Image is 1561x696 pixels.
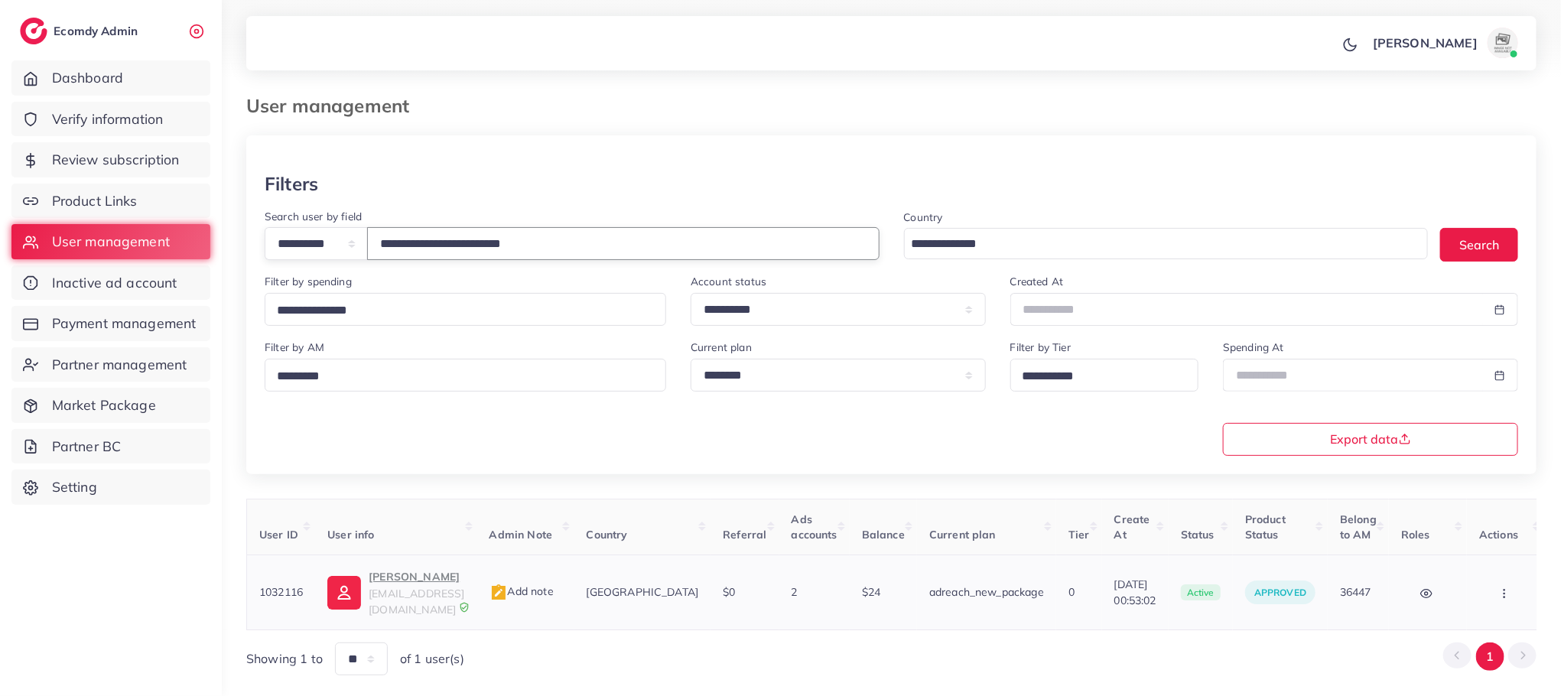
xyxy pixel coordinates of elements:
label: Account status [691,274,766,289]
a: Review subscription [11,142,210,177]
span: Verify information [52,109,164,129]
span: 36447 [1340,585,1371,599]
span: adreach_new_package [929,585,1044,599]
div: Search for option [265,293,666,326]
span: Product Links [52,191,138,211]
p: [PERSON_NAME] [1373,34,1478,52]
span: Tier [1068,528,1090,542]
span: Inactive ad account [52,273,177,293]
img: logo [20,18,47,44]
span: Admin Note [489,528,553,542]
ul: Pagination [1443,642,1537,671]
span: Roles [1401,528,1430,542]
a: Dashboard [11,60,210,96]
label: Spending At [1223,340,1284,355]
span: 1032116 [259,585,303,599]
span: $0 [723,585,735,599]
img: admin_note.cdd0b510.svg [489,584,508,602]
span: Balance [862,528,905,542]
span: Ads accounts [792,512,837,542]
a: [PERSON_NAME]avatar [1364,28,1524,58]
a: [PERSON_NAME][EMAIL_ADDRESS][DOMAIN_NAME] [327,568,464,617]
input: Search for option [272,299,646,323]
span: Country [587,528,628,542]
h2: Ecomdy Admin [54,24,141,38]
span: $24 [862,585,880,599]
span: 0 [1068,585,1075,599]
p: [PERSON_NAME] [369,568,464,586]
input: Search for option [272,365,646,389]
label: Search user by field [265,209,362,224]
h3: Filters [265,173,318,195]
a: Verify information [11,102,210,137]
button: Go to page 1 [1476,642,1504,671]
a: logoEcomdy Admin [20,18,141,44]
label: Filter by Tier [1010,340,1071,355]
img: 9CAL8B2pu8EFxCJHYAAAAldEVYdGRhdGU6Y3JlYXRlADIwMjItMTItMDlUMDQ6NTg6MzkrMDA6MDBXSlgLAAAAJXRFWHRkYXR... [459,602,470,613]
span: Current plan [929,528,996,542]
a: Payment management [11,306,210,341]
a: Inactive ad account [11,265,210,301]
span: User management [52,232,170,252]
button: Search [1440,228,1518,261]
span: Market Package [52,395,156,415]
span: Actions [1479,528,1518,542]
span: 2 [792,585,798,599]
span: Belong to AM [1340,512,1377,542]
span: [GEOGRAPHIC_DATA] [587,585,699,599]
span: Dashboard [52,68,123,88]
a: Partner management [11,347,210,382]
input: Search for option [1017,365,1179,389]
label: Created At [1010,274,1064,289]
span: User ID [259,528,298,542]
span: Partner management [52,355,187,375]
span: Showing 1 to [246,650,323,668]
a: Setting [11,470,210,505]
a: Partner BC [11,429,210,464]
label: Current plan [691,340,752,355]
img: ic-user-info.36bf1079.svg [327,576,361,610]
span: of 1 user(s) [400,650,464,668]
div: Search for option [265,359,666,392]
div: Search for option [1010,359,1198,392]
h3: User management [246,95,421,117]
input: Search for option [906,233,1409,256]
span: Export data [1331,433,1411,445]
span: Create At [1114,512,1150,542]
span: Payment management [52,314,197,333]
span: Referral [723,528,766,542]
label: Filter by AM [265,340,324,355]
a: User management [11,224,210,259]
a: Market Package [11,388,210,423]
span: Add note [489,584,554,598]
span: Setting [52,477,97,497]
span: [EMAIL_ADDRESS][DOMAIN_NAME] [369,587,464,616]
img: avatar [1488,28,1518,58]
div: Search for option [904,228,1429,259]
span: approved [1254,587,1306,598]
span: User info [327,528,374,542]
label: Filter by spending [265,274,352,289]
label: Country [904,210,943,225]
span: [DATE] 00:53:02 [1114,577,1156,608]
span: Review subscription [52,150,180,170]
a: Product Links [11,184,210,219]
span: Product Status [1245,512,1286,542]
span: Partner BC [52,437,122,457]
span: active [1181,584,1221,601]
span: Status [1181,528,1215,542]
button: Export data [1223,423,1518,456]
